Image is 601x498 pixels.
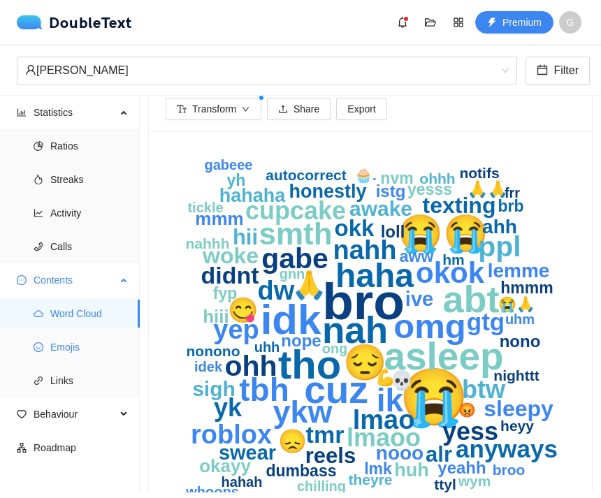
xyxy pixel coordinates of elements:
text: tmr [306,421,345,448]
button: font-sizeTransformdown [166,98,261,120]
text: yh [227,171,246,189]
text: hiii [203,306,229,327]
text: lemme [488,260,550,281]
text: dumbass [266,462,337,480]
text: gabeee [205,157,253,173]
a: logoDoubleText [17,15,132,29]
button: calendarFilter [526,57,590,85]
button: appstore [447,11,470,34]
span: fire [34,175,43,184]
span: Behaviour [34,400,116,428]
span: apartment [17,443,27,453]
text: hmmm [500,279,553,297]
span: phone [34,242,43,251]
span: Premium [502,15,542,30]
button: folder-open [419,11,442,34]
text: okok [416,256,485,289]
span: bar-chart [17,108,27,117]
text: nah [322,309,388,351]
span: Share [294,101,319,117]
button: thunderboltPremium [475,11,553,34]
span: smile [34,342,43,352]
text: hm [442,251,465,268]
text: gnn [280,266,305,281]
span: Export [347,101,375,117]
text: theyre [348,471,392,488]
text: abt [443,278,500,320]
text: lmao [353,405,415,434]
text: 😭🙏 [498,295,535,314]
text: ohh [224,350,277,382]
text: cuz [304,368,368,411]
text: 💀 [390,369,414,392]
span: G [567,11,574,34]
span: Roadmap [34,434,129,462]
text: 🙏 [292,269,326,302]
text: frr [505,185,520,200]
span: user [25,64,36,75]
text: ong [322,341,348,356]
text: 😔 [343,342,387,383]
text: nvm [380,169,413,187]
text: nope [281,331,321,350]
text: anyways [456,435,558,462]
text: nighttt [493,367,539,383]
text: 😭😭 [398,212,488,255]
text: okayy [199,455,251,476]
span: link [34,376,43,386]
span: Word Cloud [50,300,129,328]
span: Links [50,367,129,395]
span: Activity [50,199,129,227]
span: cloud [34,309,43,318]
span: Ratios [50,132,129,160]
div: DoubleText [17,15,132,29]
text: tickle [187,200,223,215]
button: bell [391,11,414,34]
text: autocorrect [266,167,347,183]
text: mmm [195,208,243,229]
text: brb [498,197,523,215]
text: 😡 [458,402,476,418]
text: ttyl [434,476,456,492]
text: 😭 [399,364,469,430]
text: omg [393,307,465,345]
text: 🧁. [354,166,377,184]
text: roblox [191,420,272,449]
text: smth [259,217,332,251]
text: ik [377,382,404,418]
text: btw [462,375,506,404]
text: aww [400,247,434,265]
span: Emojis [50,333,129,361]
text: ykw [273,394,333,430]
span: bell [392,17,413,28]
span: Streaks [50,166,129,193]
button: uploadShare [267,98,331,120]
span: folder-open [420,17,441,28]
span: line-chart [34,208,43,218]
span: Statistics [34,98,116,126]
text: honestly [289,181,366,202]
text: woke [202,243,259,268]
text: idek [194,359,223,374]
span: pie-chart [34,141,43,151]
text: 😋 [228,295,259,325]
text: ppl [478,230,521,263]
img: logo [17,15,49,29]
text: 😞 [278,427,307,455]
text: nahh [333,235,397,265]
text: yep [213,315,259,344]
span: Calls [50,233,129,261]
text: istg [376,182,406,200]
text: haha [335,257,414,294]
text: tho [278,342,341,387]
text: nonono [187,343,240,359]
text: loll [381,222,405,241]
text: gabe [261,242,328,274]
span: message [17,275,27,285]
text: okk [335,215,375,241]
span: Transform [192,101,236,117]
text: yess [442,417,498,446]
text: uhm [505,312,535,327]
span: appstore [448,17,469,28]
text: broo [493,462,526,478]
